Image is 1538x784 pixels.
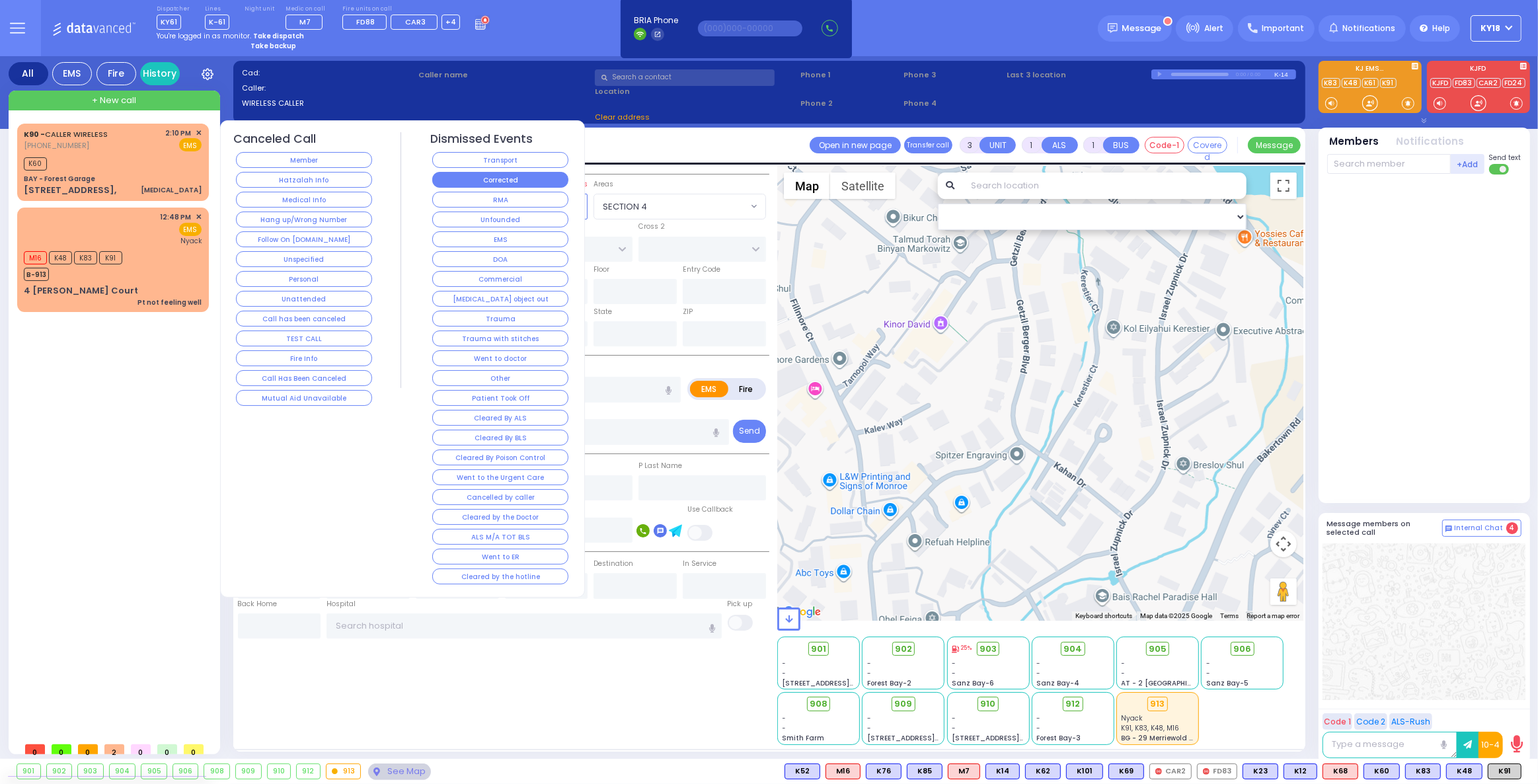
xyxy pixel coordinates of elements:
button: Cancelled by caller [432,489,568,505]
label: P Last Name [638,461,682,471]
span: - [1122,668,1126,678]
button: Transfer call [904,137,952,153]
a: K91 [1380,78,1397,88]
h4: Canceled Call [234,132,317,146]
button: Map camera controls [1270,531,1297,557]
span: Phone 1 [800,69,899,81]
div: K76 [866,764,902,779]
span: ✕ [196,212,202,223]
label: Use Callback [687,504,733,515]
span: 0 [25,744,45,754]
button: Went to the Urgent Care [432,469,568,485]
label: Turn off text [1489,163,1510,176]
div: 903 [78,764,103,779]
label: Dispatcher [157,5,190,13]
div: K48 [1446,764,1482,779]
span: 905 [1149,643,1167,656]
button: Member [236,152,372,168]
img: red-radio-icon.svg [1203,768,1210,775]
button: Went to doctor [432,350,568,366]
div: BLS [1405,764,1441,779]
button: Trauma with stitches [432,331,568,346]
button: Show satellite imagery [830,173,896,199]
div: 4 [PERSON_NAME] Court [24,284,138,297]
a: K83 [1322,78,1340,88]
div: EMS [52,62,92,85]
span: 909 [894,697,912,711]
span: 904 [1063,643,1082,656]
div: ALS [1323,764,1358,779]
label: Fire [728,381,765,397]
span: - [783,723,787,733]
label: Caller name [418,69,590,81]
div: Pt not feeling well [137,297,202,307]
span: - [1036,713,1040,723]
span: 2:10 PM [166,128,192,138]
span: You're logged in as monitor. [157,31,251,41]
span: 0 [52,744,71,754]
span: - [952,723,956,733]
div: See map [368,764,430,780]
span: BG - 29 Merriewold S. [1122,733,1196,743]
button: Code 2 [1354,713,1387,730]
button: KY18 [1471,15,1521,42]
button: Transport [432,152,568,168]
button: Personal [236,271,372,287]
button: Corrected [432,172,568,188]
span: 902 [895,643,912,656]
a: K48 [1342,78,1361,88]
span: 4 [1506,522,1518,534]
div: M16 [826,764,861,779]
label: Floor [594,264,609,275]
span: 0 [184,744,204,754]
span: Phone 2 [800,98,899,109]
div: BAY - Forest Garage [24,174,95,184]
button: Covered [1188,137,1227,153]
div: K69 [1108,764,1144,779]
button: ALS-Rush [1389,713,1432,730]
span: SECTION 4 [594,194,747,218]
label: In Service [683,559,716,569]
label: KJFD [1427,65,1530,75]
span: 2 [104,744,124,754]
button: Cleared by the hotline [432,568,568,584]
div: Fire [96,62,136,85]
a: KJFD [1430,78,1451,88]
span: SECTION 4 [594,194,765,219]
span: - [867,713,871,723]
button: Toggle fullscreen view [1270,173,1297,199]
label: Hospital [327,599,356,609]
span: [PHONE_NUMBER] [24,140,89,151]
span: - [952,668,956,678]
div: K91 [1488,764,1521,779]
div: BLS [1066,764,1103,779]
div: 902 [47,764,72,779]
span: - [867,668,871,678]
div: 912 [297,764,320,779]
div: BLS [985,764,1020,779]
a: CAR2 [1477,78,1501,88]
div: K60 [1364,764,1400,779]
img: Google [781,604,824,621]
span: Help [1432,22,1450,34]
div: BLS [866,764,902,779]
button: Other [432,370,568,386]
a: Open in new page [810,137,901,153]
button: Hatzalah Info [236,172,372,188]
span: Message [1122,22,1162,35]
div: 910 [268,764,291,779]
button: [MEDICAL_DATA] object out [432,291,568,307]
img: Logo [52,20,140,36]
label: EMS [690,381,728,397]
button: Unattended [236,291,372,307]
button: ALS M/A TOT BLS [432,529,568,545]
div: K12 [1284,764,1317,779]
strong: Take backup [250,41,296,51]
span: FD88 [356,17,375,27]
button: Cleared By BLS [432,430,568,446]
label: Cad: [242,67,414,79]
button: Internal Chat 4 [1442,520,1521,537]
button: +Add [1451,154,1485,174]
span: Clear address [595,112,650,122]
span: [STREET_ADDRESS][PERSON_NAME] [867,733,992,743]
